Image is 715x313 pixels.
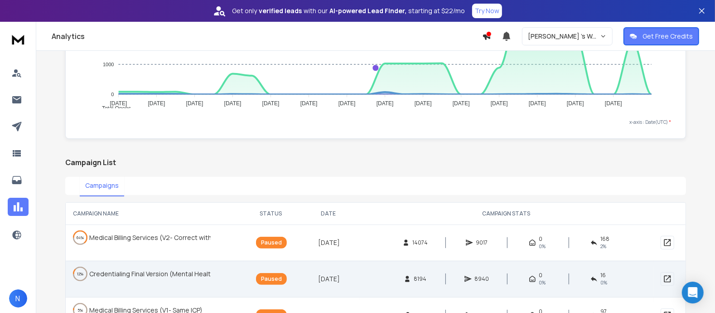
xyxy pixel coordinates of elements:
span: 8940 [474,275,489,283]
span: 0 [539,235,542,243]
p: 12 % [77,269,83,279]
th: STATUS [244,203,297,225]
span: 8194 [414,275,426,283]
p: Get Free Credits [643,32,693,41]
th: CAMPAIGN STATS [359,203,653,225]
img: logo [9,31,27,48]
span: 0 [539,272,542,279]
span: 16 [600,272,606,279]
span: 0% [539,279,546,286]
div: Open Intercom Messenger [682,282,704,303]
span: 0 % [600,279,607,286]
td: Medical Billing Services (V2- Correct with Same ICP) [66,225,211,250]
tspan: [DATE] [529,101,546,107]
tspan: [DATE] [415,101,432,107]
strong: verified leads [259,6,302,15]
span: Total Opens [95,105,131,112]
button: Get Free Credits [623,27,699,45]
tspan: [DATE] [338,101,356,107]
span: 0% [539,243,546,250]
span: 168 [600,235,609,243]
button: N [9,289,27,308]
p: [PERSON_NAME] 's Workspace [528,32,600,41]
td: Credentialing Final Version (Mental Health) [66,261,211,287]
td: [DATE] [297,261,359,297]
h1: Analytics [52,31,482,42]
button: Try Now [472,4,502,18]
tspan: [DATE] [491,101,508,107]
th: DATE [297,203,359,225]
td: [DATE] [297,225,359,261]
span: 2 % [600,243,606,250]
button: Campaigns [80,176,124,196]
p: 64 % [77,233,84,242]
tspan: [DATE] [186,101,203,107]
p: Get only with our starting at $22/mo [232,6,465,15]
tspan: [DATE] [567,101,584,107]
tspan: [DATE] [300,101,318,107]
tspan: 1000 [103,62,114,67]
th: CAMPAIGN NAME [66,203,244,225]
p: Try Now [475,6,499,15]
tspan: [DATE] [110,101,127,107]
p: x-axis : Date(UTC) [80,119,671,126]
tspan: [DATE] [224,101,241,107]
span: 14074 [412,239,428,246]
tspan: 0 [111,92,114,97]
div: Paused [256,273,287,285]
strong: AI-powered Lead Finder, [329,6,406,15]
span: 9017 [476,239,488,246]
tspan: [DATE] [377,101,394,107]
tspan: [DATE] [262,101,280,107]
tspan: [DATE] [148,101,165,107]
tspan: [DATE] [605,101,622,107]
tspan: [DATE] [453,101,470,107]
div: Paused [256,237,287,249]
h2: Campaign List [65,157,686,168]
